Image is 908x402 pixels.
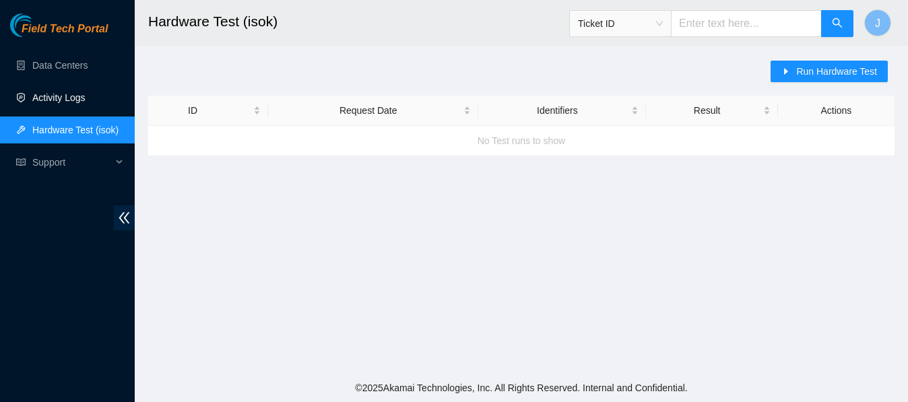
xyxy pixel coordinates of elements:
[32,149,112,176] span: Support
[671,10,822,37] input: Enter text here...
[10,24,108,42] a: Akamai TechnologiesField Tech Portal
[10,13,68,37] img: Akamai Technologies
[22,23,108,36] span: Field Tech Portal
[771,61,888,82] button: caret-rightRun Hardware Test
[32,60,88,71] a: Data Centers
[32,92,86,103] a: Activity Logs
[148,123,895,159] div: No Test runs to show
[796,64,877,79] span: Run Hardware Test
[578,13,663,34] span: Ticket ID
[135,374,908,402] footer: © 2025 Akamai Technologies, Inc. All Rights Reserved. Internal and Confidential.
[875,15,880,32] span: J
[114,205,135,230] span: double-left
[32,125,119,135] a: Hardware Test (isok)
[864,9,891,36] button: J
[821,10,853,37] button: search
[832,18,843,30] span: search
[16,158,26,167] span: read
[781,67,791,77] span: caret-right
[778,96,895,126] th: Actions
